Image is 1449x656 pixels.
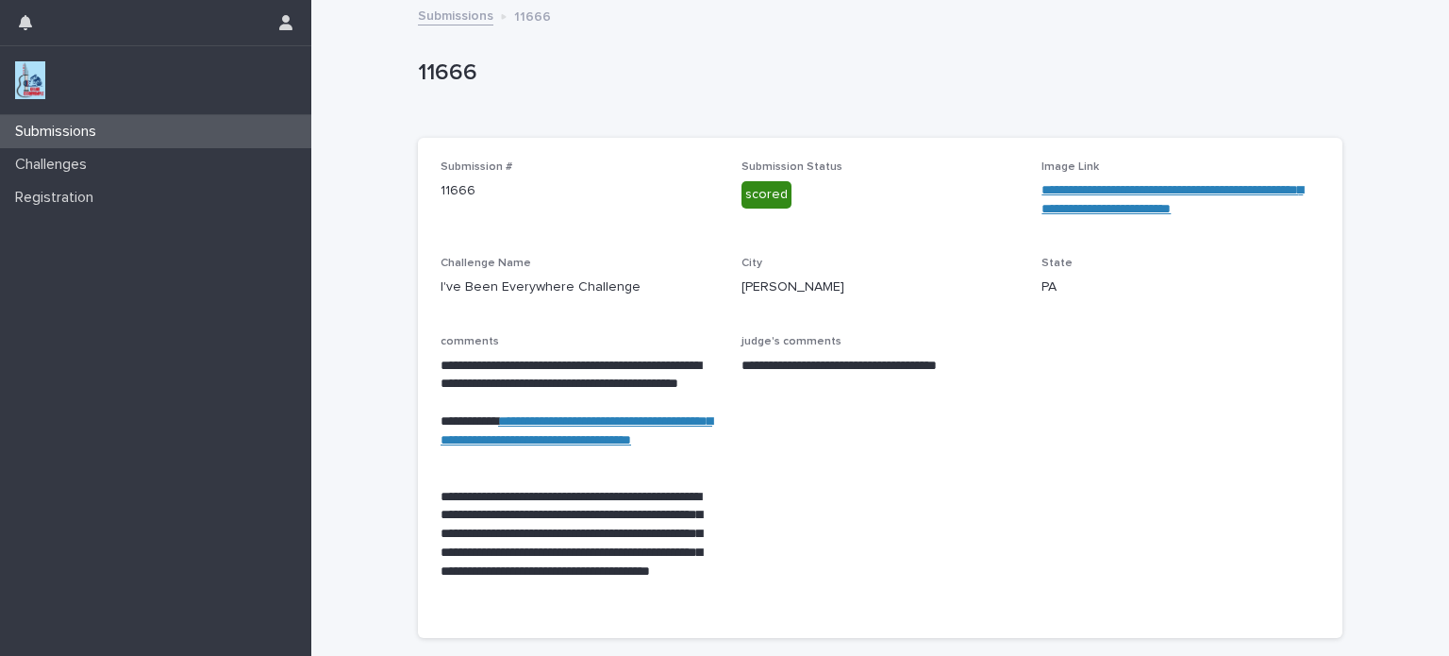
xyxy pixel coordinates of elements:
p: PA [1041,278,1320,297]
span: Submission Status [741,161,842,173]
span: Image Link [1041,161,1099,173]
span: judge's comments [741,336,841,347]
img: jxsLJbdS1eYBI7rVAS4p [15,61,45,99]
p: Submissions [8,123,111,141]
span: State [1041,258,1073,269]
div: scored [741,181,791,209]
a: Submissions [418,4,493,25]
span: Submission # [441,161,512,173]
p: Registration [8,189,108,207]
p: 11666 [418,59,1335,87]
span: comments [441,336,499,347]
p: I've Been Everywhere Challenge [441,278,719,297]
span: City [741,258,762,269]
p: Challenges [8,156,102,174]
p: [PERSON_NAME] [741,278,1020,297]
span: Challenge Name [441,258,531,269]
p: 11666 [441,181,719,201]
p: 11666 [514,5,551,25]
